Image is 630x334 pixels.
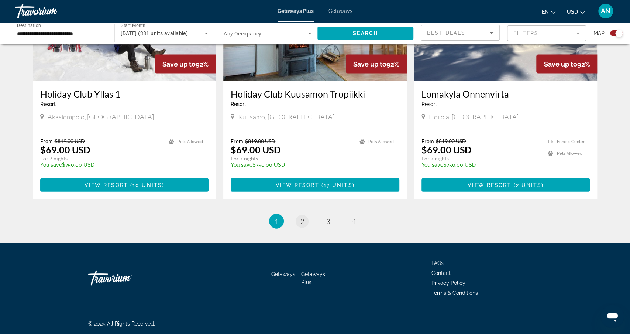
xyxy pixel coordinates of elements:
p: For 7 nights [231,155,352,162]
span: Resort [421,101,437,107]
a: Travorium [15,1,89,21]
span: 3 [326,217,330,225]
span: $819.00 USD [55,138,85,144]
a: Privacy Policy [431,280,465,286]
a: Travorium [88,267,162,289]
mat-select: Sort by [427,28,493,37]
span: $819.00 USD [436,138,466,144]
span: Save up to [353,60,386,68]
span: Hoilola, [GEOGRAPHIC_DATA] [429,113,519,121]
span: ( ) [128,182,164,188]
a: Terms & Conditions [431,290,478,296]
p: $69.00 USD [421,144,472,155]
span: Resort [40,101,56,107]
span: 2 [300,217,304,225]
div: 92% [536,55,597,74]
p: For 7 nights [421,155,541,162]
button: Change currency [567,6,585,17]
span: Save up to [544,60,577,68]
span: 10 units [132,182,162,188]
span: From [40,138,53,144]
span: Any Occupancy [224,31,262,37]
span: 17 units [324,182,352,188]
span: Pets Allowed [557,151,582,156]
span: Start Month [121,23,145,28]
span: Pets Allowed [368,139,394,144]
span: 1 [275,217,278,225]
div: 92% [346,55,407,74]
p: $69.00 USD [40,144,90,155]
span: USD [567,9,578,15]
span: View Resort [85,182,128,188]
a: Lomakyla Onnenvirta [421,88,590,99]
a: Getaways [271,271,295,277]
a: Getaways Plus [278,8,314,14]
p: $69.00 USD [231,144,281,155]
a: Contact [431,270,451,276]
span: Save up to [162,60,196,68]
span: 2 units [516,182,541,188]
button: View Resort(17 units) [231,178,399,192]
span: View Resort [275,182,319,188]
span: From [231,138,243,144]
a: Holiday Club Kuusamon Tropiikki [231,88,399,99]
button: User Menu [596,3,615,19]
a: Holiday Club Yllas 1 [40,88,209,99]
iframe: Button to launch messaging window [600,304,624,328]
a: Getaways Plus [301,271,325,285]
span: ( ) [319,182,354,188]
span: Resort [231,101,246,107]
span: Kuusamo, [GEOGRAPHIC_DATA] [238,113,334,121]
span: Äkäslompolo, [GEOGRAPHIC_DATA] [48,113,154,121]
span: You save [421,162,443,168]
span: Destination [17,23,41,28]
span: View Resort [468,182,511,188]
p: $750.00 USD [231,162,352,168]
span: Search [353,30,378,36]
span: You save [40,162,62,168]
p: $750.00 USD [421,162,541,168]
span: 4 [352,217,356,225]
nav: Pagination [33,214,598,229]
button: Filter [507,25,586,41]
div: 92% [155,55,216,74]
p: $750.00 USD [40,162,162,168]
span: $819.00 USD [245,138,275,144]
span: © 2025 All Rights Reserved. [88,321,155,327]
span: en [542,9,549,15]
button: Change language [542,6,556,17]
span: From [421,138,434,144]
span: Best Deals [427,30,465,36]
a: FAQs [431,260,444,266]
span: [DATE] (381 units available) [121,30,188,36]
button: View Resort(2 units) [421,178,590,192]
span: Fitness Center [557,139,584,144]
span: AN [601,7,610,15]
span: ( ) [511,182,544,188]
a: Getaways [328,8,352,14]
button: View Resort(10 units) [40,178,209,192]
span: Map [593,28,605,38]
p: For 7 nights [40,155,162,162]
span: You save [231,162,252,168]
span: Pets Allowed [178,139,203,144]
button: Search [317,27,413,40]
